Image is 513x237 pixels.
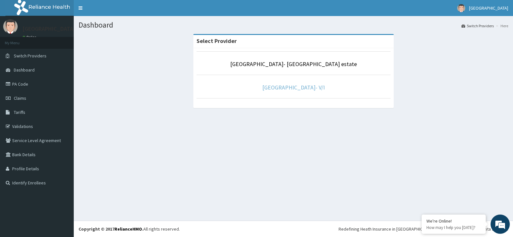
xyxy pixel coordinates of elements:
strong: Copyright © 2017 . [79,226,143,232]
span: Dashboard [14,67,35,73]
img: d_794563401_company_1708531726252_794563401 [12,32,26,48]
img: User Image [457,4,465,12]
div: Redefining Heath Insurance in [GEOGRAPHIC_DATA] using Telemedicine and Data Science! [339,226,508,232]
div: Chat with us now [33,36,108,44]
footer: All rights reserved. [74,221,513,237]
strong: Select Provider [197,37,237,45]
p: [GEOGRAPHIC_DATA] [22,26,75,32]
div: Minimize live chat window [105,3,121,19]
span: Claims [14,95,26,101]
span: [GEOGRAPHIC_DATA] [469,5,508,11]
a: RelianceHMO [114,226,142,232]
a: [GEOGRAPHIC_DATA]- V/I [262,84,325,91]
span: Switch Providers [14,53,46,59]
span: We're online! [37,75,88,140]
h1: Dashboard [79,21,508,29]
span: Tariffs [14,109,25,115]
div: We're Online! [426,218,481,224]
p: How may I help you today? [426,225,481,230]
textarea: Type your message and hit 'Enter' [3,164,122,186]
img: User Image [3,19,18,34]
li: Here [494,23,508,29]
a: Switch Providers [461,23,494,29]
a: Online [22,35,38,39]
a: [GEOGRAPHIC_DATA]- [GEOGRAPHIC_DATA] estate [230,60,357,68]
